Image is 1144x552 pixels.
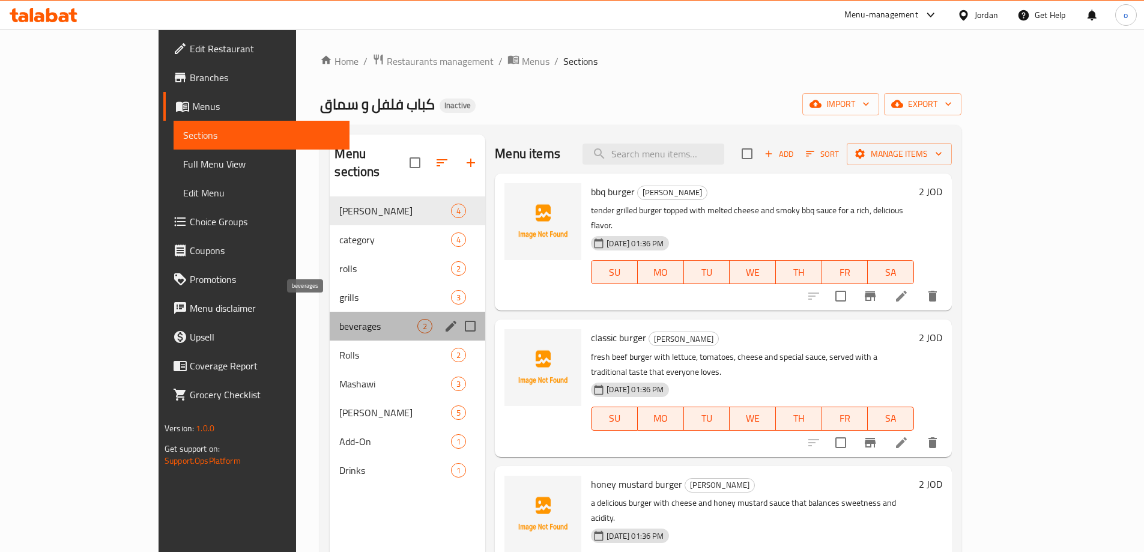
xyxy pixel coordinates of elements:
h2: Menu items [495,145,560,163]
span: export [894,97,952,112]
button: TU [684,260,730,284]
div: [PERSON_NAME]5 [330,398,485,427]
span: grills [339,290,451,305]
span: [DATE] 01:36 PM [602,238,668,249]
a: Upsell [163,323,350,351]
div: items [451,204,466,218]
span: كباب فلفل و سماق [320,91,435,118]
h6: 2 JOD [919,329,942,346]
input: search [583,144,724,165]
span: Sort sections [428,148,456,177]
h6: 2 JOD [919,183,942,200]
span: Add-On [339,434,451,449]
div: items [451,405,466,420]
span: Coverage Report [190,359,340,373]
span: Menus [192,99,340,114]
button: MO [638,260,684,284]
div: [PERSON_NAME]4 [330,196,485,225]
a: Choice Groups [163,207,350,236]
span: 2 [452,350,465,361]
span: 2 [418,321,432,332]
span: beverages [339,319,417,333]
a: Edit Restaurant [163,34,350,63]
span: import [812,97,870,112]
span: Menu disclaimer [190,301,340,315]
span: 1.0.0 [196,420,214,436]
div: Inactive [440,99,476,113]
span: Mashawi [339,377,451,391]
span: SA [873,410,909,427]
span: o [1124,8,1128,22]
button: SA [868,407,914,431]
a: Coupons [163,236,350,265]
button: delete [918,282,947,311]
button: TH [776,260,822,284]
span: [PERSON_NAME] [649,332,718,346]
button: edit [442,317,460,335]
nav: breadcrumb [320,53,961,69]
span: 2 [452,263,465,274]
button: FR [822,260,868,284]
span: Edit Restaurant [190,41,340,56]
a: Restaurants management [372,53,494,69]
div: items [451,463,466,478]
div: Drinks [339,463,451,478]
p: tender grilled burger topped with melted cheese and smoky bbq sauce for a rich, delicious flavor. [591,203,914,233]
span: 4 [452,205,465,217]
span: Select section [734,141,760,166]
span: Choice Groups [190,214,340,229]
span: Sections [563,54,598,68]
span: TH [781,264,817,281]
span: category [339,232,451,247]
span: TH [781,410,817,427]
button: import [802,93,879,115]
span: Inactive [440,100,476,111]
button: SA [868,260,914,284]
span: [PERSON_NAME] [685,478,754,492]
button: Add [760,145,798,163]
span: [DATE] 01:36 PM [602,530,668,542]
span: 3 [452,292,465,303]
span: MO [643,410,679,427]
span: [PERSON_NAME] [339,204,451,218]
button: TU [684,407,730,431]
button: WE [730,260,776,284]
span: Select to update [828,430,853,455]
img: classic burger [504,329,581,406]
a: Edit menu item [894,435,909,450]
div: phil burger [637,186,707,200]
a: Edit Menu [174,178,350,207]
span: 5 [452,407,465,419]
span: Restaurants management [387,54,494,68]
span: Select all sections [402,150,428,175]
span: WE [734,264,771,281]
button: WE [730,407,776,431]
span: Coupons [190,243,340,258]
span: SA [873,264,909,281]
span: Add [763,147,795,161]
h2: Menu sections [334,145,410,181]
a: Branches [163,63,350,92]
div: items [451,348,466,362]
p: a delicious burger with cheese and honey mustard sauce that balances sweetness and acidity. [591,496,914,526]
span: classic burger [591,329,646,347]
div: grills3 [330,283,485,312]
nav: Menu sections [330,192,485,490]
li: / [363,54,368,68]
div: Drinks1 [330,456,485,485]
span: 1 [452,465,465,476]
button: Manage items [847,143,952,165]
a: Coverage Report [163,351,350,380]
a: Promotions [163,265,350,294]
span: bbq burger [591,183,635,201]
button: Sort [803,145,842,163]
div: Mashawi3 [330,369,485,398]
span: honey mustard burger [591,475,682,493]
span: SU [596,410,633,427]
span: SU [596,264,633,281]
div: Menu-management [844,8,918,22]
span: 1 [452,436,465,447]
a: Full Menu View [174,150,350,178]
span: Get support on: [165,441,220,456]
